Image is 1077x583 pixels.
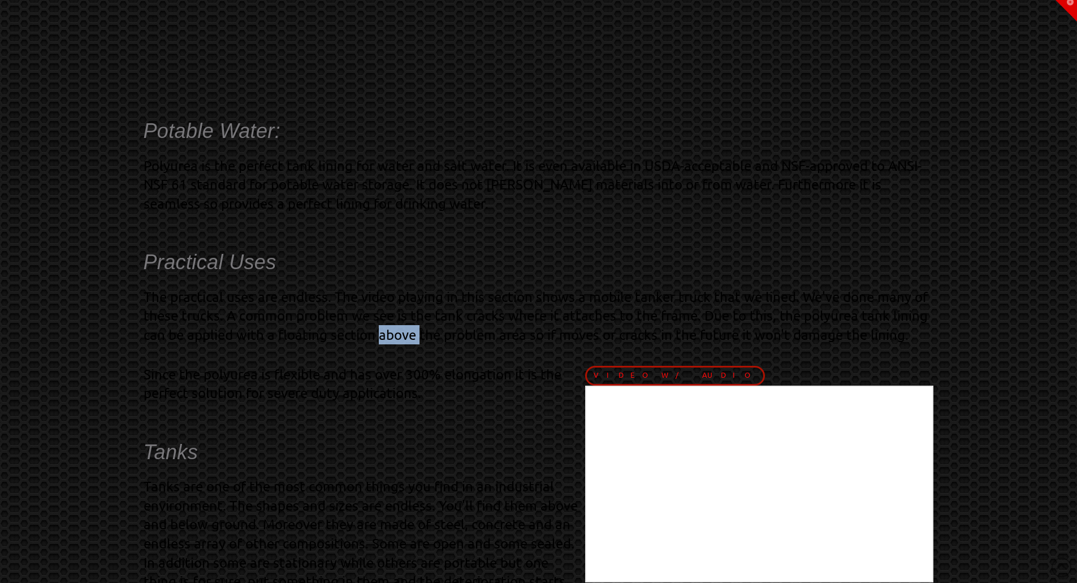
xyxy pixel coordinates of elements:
a: Back to Top [1052,558,1071,577]
p: Since the polyurea is flexible and has over 300% elongation it is the perfect solution for severe... [144,365,934,403]
h5: Potable Water: [144,117,934,145]
h5: Tanks [144,438,934,467]
a: Video w/audio [585,366,765,386]
h5: Practical Uses [144,248,934,277]
p: The practical uses are endless. The video playing in this section shows a mobile tanker truck tha... [144,287,934,344]
p: Polyurea is the perfect tank lining for water and salt water. It is even available in USDA-accept... [144,156,934,213]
